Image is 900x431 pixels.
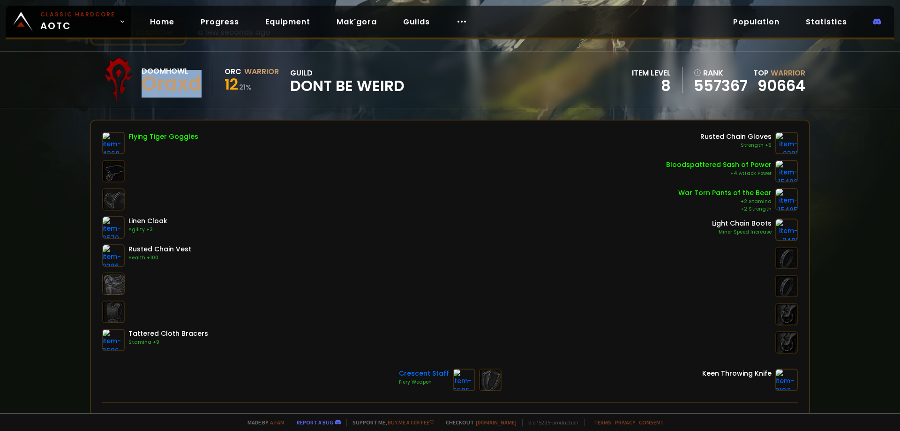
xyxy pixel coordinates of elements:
[142,12,182,31] a: Home
[694,67,748,79] div: rank
[632,67,671,79] div: item level
[615,419,635,426] a: Privacy
[632,79,671,93] div: 8
[128,329,208,339] div: Tattered Cloth Bracers
[102,132,125,154] img: item-4368
[297,419,333,426] a: Report a bug
[712,228,772,236] div: Minor Speed Increase
[678,188,772,198] div: War Torn Pants of the Bear
[700,132,772,142] div: Rusted Chain Gloves
[399,378,449,386] div: Fiery Weapon
[666,170,772,177] div: +4 Attack Power
[712,219,772,228] div: Light Chain Boots
[700,142,772,149] div: Strength +5
[290,67,405,93] div: guild
[694,79,748,93] a: 557367
[594,419,611,426] a: Terms
[128,254,191,262] div: Health +100
[453,369,475,391] img: item-6505
[476,419,517,426] a: [DOMAIN_NAME]
[388,419,434,426] a: Buy me a coffee
[775,369,798,391] img: item-3107
[798,12,855,31] a: Statistics
[270,419,284,426] a: a fan
[242,419,284,426] span: Made by
[775,219,798,241] img: item-2401
[128,216,167,226] div: Linen Cloak
[102,244,125,267] img: item-2386
[290,79,405,93] span: Dont Be Weird
[775,132,798,154] img: item-2391
[102,329,125,351] img: item-3596
[225,74,238,95] span: 12
[6,6,131,38] a: Classic HardcoreAOTC
[225,66,241,77] div: Orc
[239,83,252,92] small: 21 %
[40,10,115,19] small: Classic Hardcore
[678,198,772,205] div: +2 Stamina
[775,188,798,211] img: item-15485
[726,12,787,31] a: Population
[757,75,805,96] a: 90664
[399,369,449,378] div: Crescent Staff
[128,244,191,254] div: Rusted Chain Vest
[329,12,384,31] a: Mak'gora
[128,226,167,234] div: Agility +3
[258,12,318,31] a: Equipment
[396,12,437,31] a: Guilds
[702,369,772,378] div: Keen Throwing Knife
[666,160,772,170] div: Bloodspattered Sash of Power
[346,419,434,426] span: Support me,
[771,68,805,78] span: Warrior
[244,66,279,77] div: Warrior
[522,419,578,426] span: v. d752d5 - production
[128,132,198,142] div: Flying Tiger Goggles
[142,77,202,91] div: Oraxd
[639,419,664,426] a: Consent
[678,205,772,213] div: +2 Strength
[142,65,202,77] div: Doomhowl
[128,339,208,346] div: Stamina +9
[753,67,805,79] div: Top
[193,12,247,31] a: Progress
[40,10,115,33] span: AOTC
[440,419,517,426] span: Checkout
[102,216,125,239] img: item-2570
[775,160,798,182] img: item-15492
